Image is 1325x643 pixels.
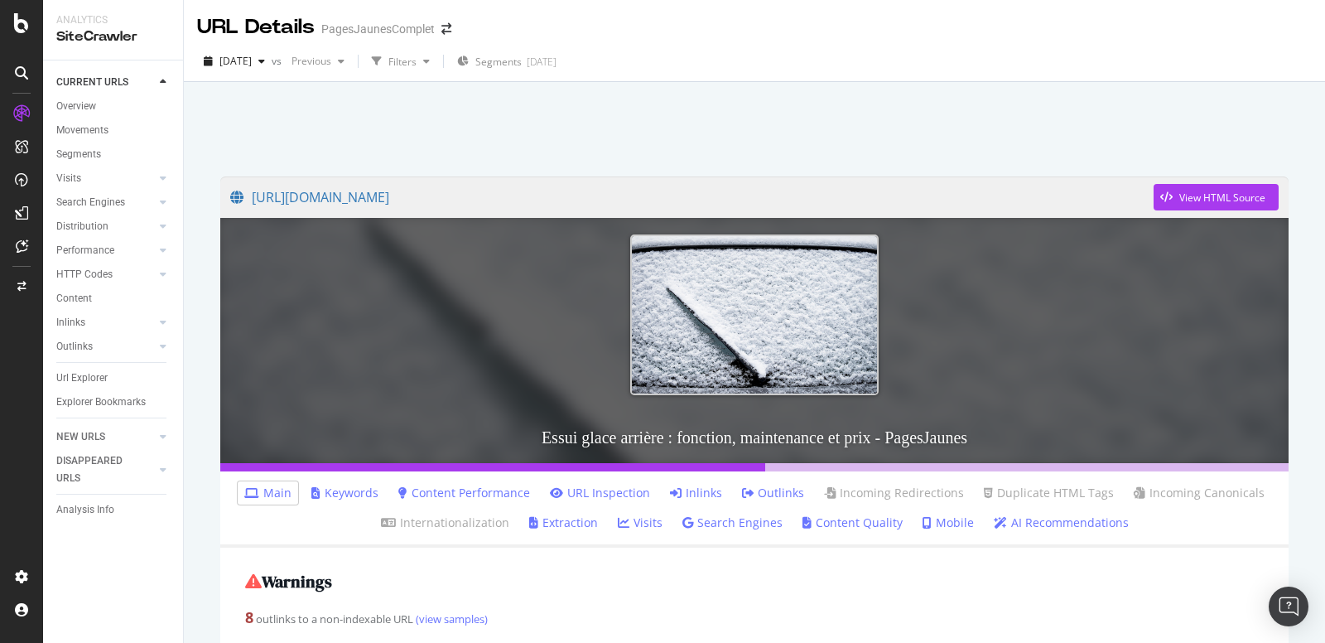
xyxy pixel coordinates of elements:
[529,515,598,531] a: Extraction
[56,218,108,235] div: Distribution
[56,170,81,187] div: Visits
[670,485,722,501] a: Inlinks
[311,485,378,501] a: Keywords
[1154,184,1279,210] button: View HTML Source
[984,485,1114,501] a: Duplicate HTML Tags
[245,573,1264,591] h2: Warnings
[365,48,436,75] button: Filters
[56,242,155,259] a: Performance
[802,515,903,531] a: Content Quality
[56,170,155,187] a: Visits
[682,515,783,531] a: Search Engines
[56,242,114,259] div: Performance
[56,501,114,519] div: Analysis Info
[388,55,417,69] div: Filters
[550,485,650,501] a: URL Inspection
[1269,587,1308,626] div: Open Intercom Messenger
[994,515,1129,531] a: AI Recommendations
[56,194,155,211] a: Search Engines
[56,146,101,163] div: Segments
[56,452,140,487] div: DISAPPEARED URLS
[56,428,105,446] div: NEW URLS
[56,338,155,355] a: Outlinks
[630,234,879,395] img: Essui glace arrière : fonction, maintenance et prix - PagesJaunes
[56,146,171,163] a: Segments
[245,607,253,627] strong: 8
[56,27,170,46] div: SiteCrawler
[272,54,285,68] span: vs
[56,394,146,411] div: Explorer Bookmarks
[56,394,171,411] a: Explorer Bookmarks
[56,338,93,355] div: Outlinks
[475,55,522,69] span: Segments
[56,370,108,387] div: Url Explorer
[413,612,488,626] a: (view samples)
[56,98,171,115] a: Overview
[1134,485,1265,501] a: Incoming Canonicals
[398,485,530,501] a: Content Performance
[56,428,155,446] a: NEW URLS
[244,485,291,501] a: Main
[742,485,804,501] a: Outlinks
[321,21,435,37] div: PagesJaunesComplet
[56,370,171,387] a: Url Explorer
[56,290,171,307] a: Content
[450,48,563,75] button: Segments[DATE]
[56,194,125,211] div: Search Engines
[56,314,155,331] a: Inlinks
[56,122,171,139] a: Movements
[56,98,96,115] div: Overview
[56,290,92,307] div: Content
[381,515,509,531] a: Internationalization
[56,266,155,283] a: HTTP Codes
[56,13,170,27] div: Analytics
[441,23,451,35] div: arrow-right-arrow-left
[56,74,128,91] div: CURRENT URLS
[1179,191,1265,205] div: View HTML Source
[197,13,315,41] div: URL Details
[824,485,964,501] a: Incoming Redirections
[219,54,252,68] span: 2025 Aug. 22nd
[527,55,556,69] div: [DATE]
[923,515,974,531] a: Mobile
[285,48,351,75] button: Previous
[56,122,108,139] div: Movements
[285,54,331,68] span: Previous
[56,218,155,235] a: Distribution
[56,266,113,283] div: HTTP Codes
[245,607,1264,629] div: outlinks to a non-indexable URL
[197,48,272,75] button: [DATE]
[220,412,1289,463] h3: Essui glace arrière : fonction, maintenance et prix - PagesJaunes
[230,176,1154,218] a: [URL][DOMAIN_NAME]
[56,314,85,331] div: Inlinks
[56,452,155,487] a: DISAPPEARED URLS
[618,515,662,531] a: Visits
[56,74,155,91] a: CURRENT URLS
[56,501,171,519] a: Analysis Info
